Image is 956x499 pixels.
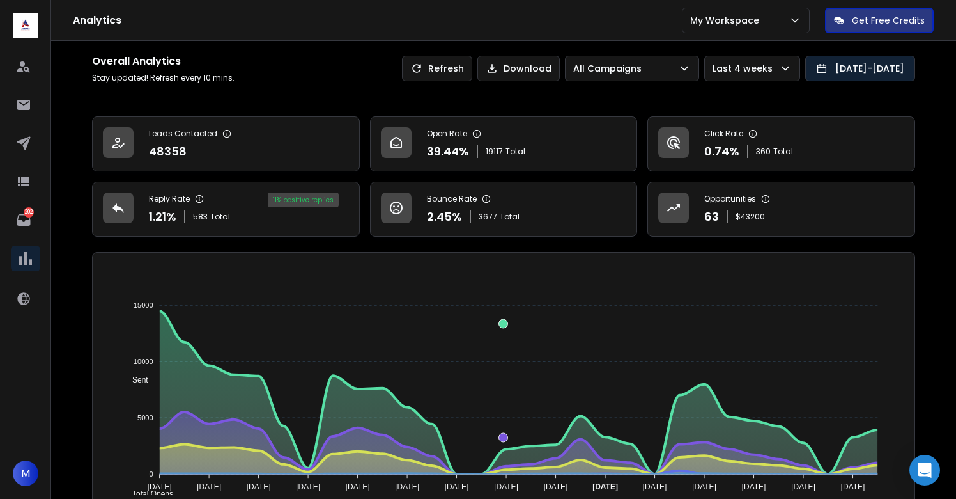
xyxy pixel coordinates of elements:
[693,482,717,491] tspan: [DATE]
[197,482,222,491] tspan: [DATE]
[825,8,934,33] button: Get Free Credits
[593,482,619,491] tspan: [DATE]
[756,147,771,157] span: 360
[13,461,38,486] button: M
[792,482,816,491] tspan: [DATE]
[92,116,360,171] a: Leads Contacted48358
[11,207,36,233] a: 202
[690,14,764,27] p: My Workspace
[370,116,638,171] a: Open Rate39.44%19117Total
[573,62,647,75] p: All Campaigns
[149,208,176,226] p: 1.21 %
[500,212,520,222] span: Total
[134,301,153,309] tspan: 15000
[268,193,339,207] div: 11 % positive replies
[24,207,34,218] p: 202
[123,376,148,384] span: Sent
[134,358,153,365] tspan: 10000
[736,212,765,222] p: $ 43200
[773,147,793,157] span: Total
[193,212,208,222] span: 583
[427,129,467,139] p: Open Rate
[247,482,271,491] tspan: [DATE]
[479,212,497,222] span: 3677
[647,116,915,171] a: Click Rate0.74%360Total
[346,482,370,491] tspan: [DATE]
[505,147,525,157] span: Total
[148,482,172,491] tspan: [DATE]
[742,482,766,491] tspan: [DATE]
[123,489,173,498] span: Total Opens
[370,182,638,237] a: Bounce Rate2.45%3677Total
[713,62,778,75] p: Last 4 weeks
[150,470,153,478] tspan: 0
[92,73,235,83] p: Stay updated! Refresh every 10 mins.
[428,62,464,75] p: Refresh
[486,147,503,157] span: 19117
[445,482,469,491] tspan: [DATE]
[704,208,719,226] p: 63
[643,482,667,491] tspan: [DATE]
[427,194,477,204] p: Bounce Rate
[544,482,568,491] tspan: [DATE]
[704,194,756,204] p: Opportunities
[402,56,472,81] button: Refresh
[909,455,940,486] div: Open Intercom Messenger
[495,482,519,491] tspan: [DATE]
[92,54,235,69] h1: Overall Analytics
[427,143,469,161] p: 39.44 %
[704,129,743,139] p: Click Rate
[427,208,462,226] p: 2.45 %
[852,14,925,27] p: Get Free Credits
[149,129,217,139] p: Leads Contacted
[297,482,321,491] tspan: [DATE]
[647,182,915,237] a: Opportunities63$43200
[704,143,739,161] p: 0.74 %
[13,13,38,38] img: logo
[137,414,153,422] tspan: 5000
[504,62,551,75] p: Download
[149,194,190,204] p: Reply Rate
[805,56,915,81] button: [DATE]-[DATE]
[149,143,187,161] p: 48358
[396,482,420,491] tspan: [DATE]
[841,482,865,491] tspan: [DATE]
[73,13,682,28] h1: Analytics
[92,182,360,237] a: Reply Rate1.21%583Total11% positive replies
[477,56,560,81] button: Download
[210,212,230,222] span: Total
